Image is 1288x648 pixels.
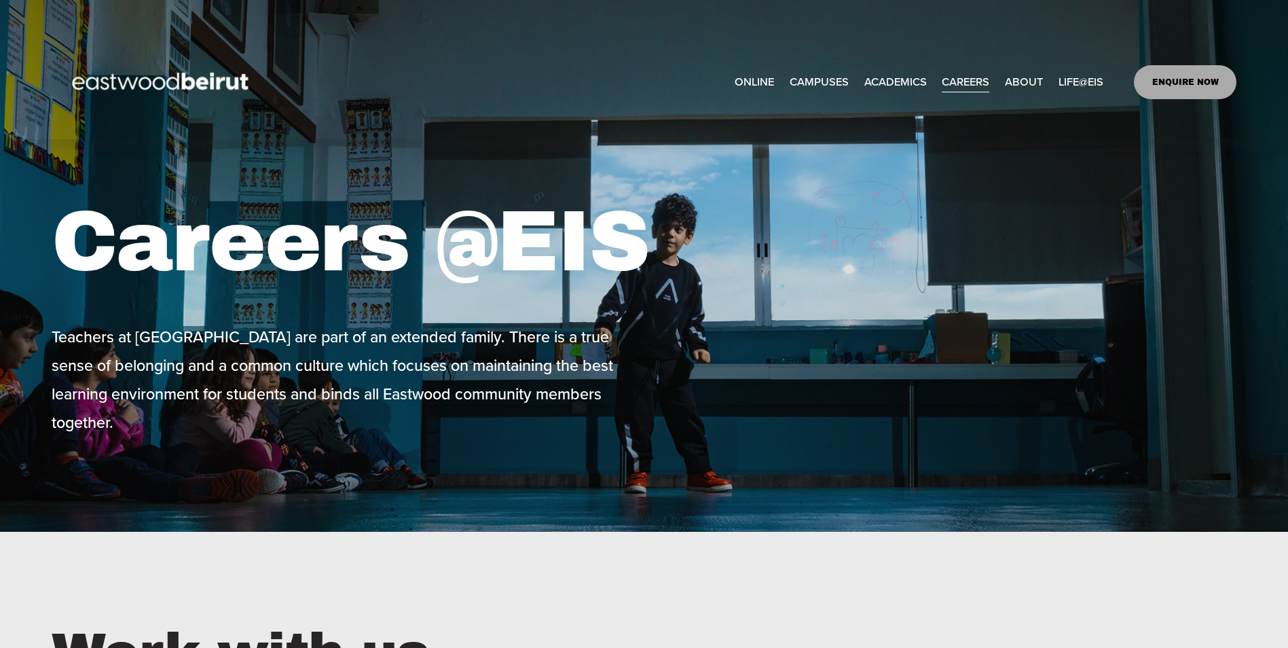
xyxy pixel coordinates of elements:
[790,72,849,92] span: CAMPUSES
[864,71,927,94] a: folder dropdown
[52,48,273,117] img: EastwoodIS Global Site
[790,71,849,94] a: folder dropdown
[1005,72,1043,92] span: ABOUT
[1005,71,1043,94] a: folder dropdown
[735,71,774,94] a: ONLINE
[1059,71,1103,94] a: folder dropdown
[1059,72,1103,92] span: LIFE@EIS
[52,323,640,437] p: Teachers at [GEOGRAPHIC_DATA] are part of an extended family. There is a true sense of belonging ...
[864,72,927,92] span: ACADEMICS
[942,71,989,94] a: CAREERS
[52,191,739,293] h1: Careers @EIS
[1134,65,1236,99] a: ENQUIRE NOW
